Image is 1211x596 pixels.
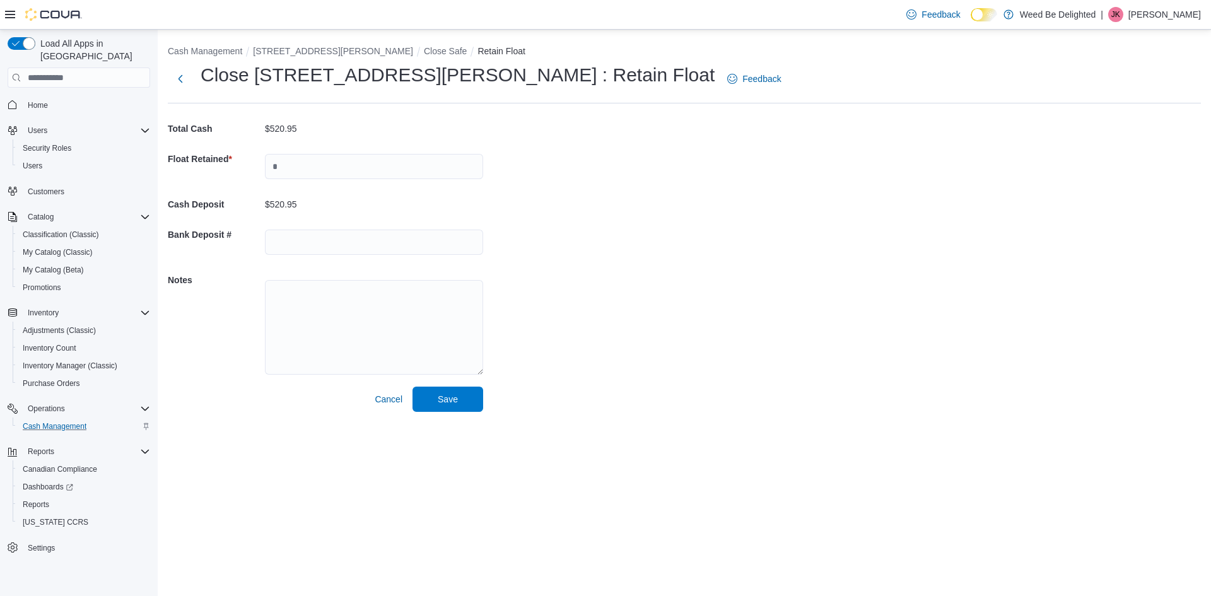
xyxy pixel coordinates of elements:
button: Operations [3,400,155,418]
button: Canadian Compliance [13,460,155,478]
span: Adjustments (Classic) [23,325,96,336]
h5: Cash Deposit [168,192,262,217]
span: My Catalog (Beta) [23,265,84,275]
span: JK [1111,7,1120,22]
a: Promotions [18,280,66,295]
button: Cash Management [168,46,242,56]
span: Dark Mode [971,21,971,22]
span: Inventory Manager (Classic) [18,358,150,373]
span: Adjustments (Classic) [18,323,150,338]
span: Settings [23,540,150,556]
span: Reports [18,497,150,512]
span: Classification (Classic) [23,230,99,240]
button: Customers [3,182,155,201]
button: Settings [3,539,155,557]
button: Cash Management [13,418,155,435]
a: Feedback [722,66,786,91]
p: $520.95 [265,124,297,134]
img: Cova [25,8,82,21]
button: Inventory Manager (Classic) [13,357,155,375]
button: Users [23,123,52,138]
h5: Bank Deposit # [168,222,262,247]
span: Home [28,100,48,110]
a: Purchase Orders [18,376,85,391]
a: Cash Management [18,419,91,434]
a: Inventory Manager (Classic) [18,358,122,373]
a: Adjustments (Classic) [18,323,101,338]
h5: Float Retained [168,146,262,172]
span: Canadian Compliance [23,464,97,474]
nav: An example of EuiBreadcrumbs [168,45,1201,60]
h1: Close [STREET_ADDRESS][PERSON_NAME] : Retain Float [201,62,715,88]
button: Next [168,66,193,91]
button: Purchase Orders [13,375,155,392]
button: Cancel [370,387,407,412]
span: Cancel [375,393,402,406]
span: Customers [23,184,150,199]
span: Save [438,393,458,406]
button: Save [412,387,483,412]
a: My Catalog (Beta) [18,262,89,278]
a: Settings [23,540,60,556]
span: Inventory Manager (Classic) [23,361,117,371]
a: Inventory Count [18,341,81,356]
span: Operations [23,401,150,416]
span: My Catalog (Classic) [18,245,150,260]
p: Weed Be Delighted [1020,7,1096,22]
span: Classification (Classic) [18,227,150,242]
button: Catalog [3,208,155,226]
span: My Catalog (Classic) [23,247,93,257]
span: Cash Management [23,421,86,431]
button: My Catalog (Beta) [13,261,155,279]
span: Canadian Compliance [18,462,150,477]
span: Promotions [18,280,150,295]
button: Operations [23,401,70,416]
button: Reports [23,444,59,459]
span: Feedback [921,8,960,21]
button: Inventory [23,305,64,320]
a: Dashboards [13,478,155,496]
span: Dashboards [23,482,73,492]
span: Reports [23,500,49,510]
button: Security Roles [13,139,155,157]
a: Home [23,98,53,113]
span: Home [23,96,150,112]
span: Catalog [28,212,54,222]
span: Inventory [23,305,150,320]
a: Feedback [901,2,965,27]
span: Users [28,126,47,136]
a: Customers [23,184,69,199]
span: Users [23,123,150,138]
span: Users [23,161,42,171]
span: Purchase Orders [23,378,80,389]
input: Dark Mode [971,8,997,21]
span: My Catalog (Beta) [18,262,150,278]
button: My Catalog (Classic) [13,243,155,261]
span: Reports [23,444,150,459]
button: Reports [13,496,155,513]
a: Security Roles [18,141,76,156]
span: Promotions [23,283,61,293]
div: Jordan Knott [1108,7,1123,22]
button: Close Safe [424,46,467,56]
span: Feedback [742,73,781,85]
span: Inventory Count [18,341,150,356]
p: [PERSON_NAME] [1128,7,1201,22]
h5: Total Cash [168,116,262,141]
button: Retain Float [477,46,525,56]
a: Classification (Classic) [18,227,104,242]
span: Security Roles [18,141,150,156]
p: $520.95 [265,199,297,209]
button: Inventory [3,304,155,322]
span: Settings [28,543,55,553]
button: Promotions [13,279,155,296]
span: Catalog [23,209,150,225]
button: Inventory Count [13,339,155,357]
button: Catalog [23,209,59,225]
a: Canadian Compliance [18,462,102,477]
span: Operations [28,404,65,414]
button: Reports [3,443,155,460]
span: [US_STATE] CCRS [23,517,88,527]
button: Home [3,95,155,114]
button: Adjustments (Classic) [13,322,155,339]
